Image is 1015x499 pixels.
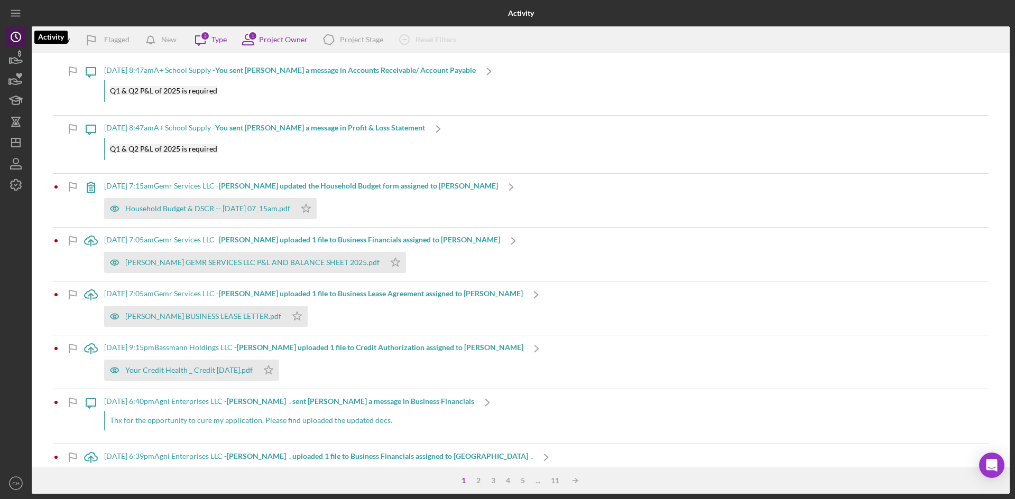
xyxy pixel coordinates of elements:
a: [DATE] 8:47amA+ School Supply -You sent [PERSON_NAME] a message in Accounts Receivable/ Account P... [78,58,502,115]
a: [DATE] 6:39pmAgni Enterprises LLC -[PERSON_NAME] . uploaded 1 file to Business Financials assigne... [78,444,559,497]
button: Flagged [78,29,140,50]
a: [DATE] 7:05amGemr Services LLC -[PERSON_NAME] uploaded 1 file to Business Lease Agreement assigne... [78,281,549,335]
div: Filter by [42,35,78,44]
b: Activity [508,9,534,17]
div: [PERSON_NAME] GEMR SERVICES LLC P&L AND BALANCE SHEET 2025.pdf [125,258,380,267]
b: [PERSON_NAME] . uploaded 1 file to Business Financials assigned to [GEOGRAPHIC_DATA] . [227,451,533,460]
button: CH [5,473,26,494]
div: New [161,29,177,50]
div: 4 [501,476,515,485]
text: CH [12,481,20,486]
button: Your Credit Health _ Credit [DATE].pdf [104,360,279,381]
a: [DATE] 7:05amGemr Services LLC -[PERSON_NAME] uploaded 1 file to Business Financials assigned to ... [78,228,527,281]
button: Reset Filters [391,29,467,50]
div: [DATE] 7:05am Gemr Services LLC - [104,289,523,298]
a: [DATE] 6:40pmAgni Enterprises LLC -[PERSON_NAME] . sent [PERSON_NAME] a message in Business Finan... [78,389,501,443]
div: Your Credit Health _ Credit [DATE].pdf [125,366,253,374]
div: 5 [515,476,530,485]
div: 1 [456,476,471,485]
div: 1 [248,31,257,41]
mark: Q1 & Q2 P&L of 2025 is required [110,144,217,153]
div: ... [530,476,546,485]
mark: Q1 & Q2 P&L of 2025 is required [110,86,217,95]
div: [DATE] 6:40pm Agni Enterprises LLC - [104,397,474,406]
div: [DATE] 8:47am A+ School Supply - [104,124,425,132]
div: Flagged [104,29,130,50]
b: [PERSON_NAME] updated the Household Budget form assigned to [PERSON_NAME] [219,181,498,190]
b: [PERSON_NAME] uploaded 1 file to Credit Authorization assigned to [PERSON_NAME] [237,343,523,352]
button: [PERSON_NAME] BUSINESS LEASE LETTER.pdf [104,306,308,327]
div: Household Budget & DSCR -- [DATE] 07_15am.pdf [125,204,290,213]
div: Type [211,35,227,44]
a: [DATE] 7:15amGemr Services LLC -[PERSON_NAME] updated the Household Budget form assigned to [PERS... [78,174,524,227]
div: Reset Filters [416,29,456,50]
div: [DATE] 7:05am Gemr Services LLC - [104,236,500,244]
b: You sent [PERSON_NAME] a message in Accounts Receivable/ Account Payable [215,65,476,74]
div: 3 [200,31,210,41]
div: [DATE] 6:39pm Agni Enterprises LLC - [104,452,533,460]
div: [DATE] 9:15pm Bassmann Holdings LLC - [104,343,523,352]
b: [PERSON_NAME] uploaded 1 file to Business Financials assigned to [PERSON_NAME] [219,235,500,244]
button: Household Budget & DSCR -- [DATE] 07_15am.pdf [104,198,317,219]
div: [PERSON_NAME] BUSINESS LEASE LETTER.pdf [125,312,281,321]
a: [DATE] 9:15pmBassmann Holdings LLC -[PERSON_NAME] uploaded 1 file to Credit Authorization assigne... [78,335,550,389]
div: Project Stage [340,35,383,44]
button: [PERSON_NAME] GEMR SERVICES LLC P&L AND BALANCE SHEET 2025.pdf [104,252,406,273]
b: [PERSON_NAME] uploaded 1 file to Business Lease Agreement assigned to [PERSON_NAME] [219,289,523,298]
div: [DATE] 7:15am Gemr Services LLC - [104,182,498,190]
div: Open Intercom Messenger [979,453,1004,478]
div: 11 [546,476,565,485]
div: Project Owner [259,35,308,44]
div: 3 [486,476,501,485]
div: 2 [471,476,486,485]
div: [DATE] 8:47am A+ School Supply - [104,66,476,74]
b: You sent [PERSON_NAME] a message in Profit & Loss Statement [215,123,425,132]
b: [PERSON_NAME] . sent [PERSON_NAME] a message in Business Financials [227,397,474,406]
div: Thx for the opportunity to cure my application. Please find uploaded the updated docs. [104,411,474,430]
a: [DATE] 8:47amA+ School Supply -You sent [PERSON_NAME] a message in Profit & Loss StatementQ1 & Q2... [78,116,451,173]
button: New [140,29,187,50]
